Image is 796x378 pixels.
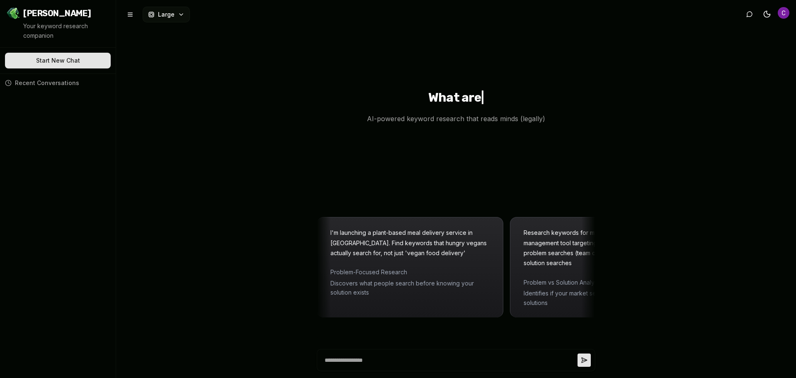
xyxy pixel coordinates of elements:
span: | [481,90,484,105]
button: Open user button [778,7,789,19]
span: Large [158,10,175,19]
img: Jello SEO Logo [7,7,20,20]
p: Your keyword research companion [23,22,109,41]
span: Discovers what people search before knowing your solution exists [334,279,493,298]
img: Chemtrade Asia Administrator [778,7,789,19]
span: I'm launching a plant-based meal delivery service in [GEOGRAPHIC_DATA]. Find keywords that hungry... [334,229,490,256]
h1: What are [428,90,484,107]
span: Identifies if your market searches for problems or solutions [527,289,686,307]
p: AI-powered keyword research that reads minds (legally) [360,113,552,124]
span: Start New Chat [36,56,80,65]
span: Problem vs Solution Analysis [527,278,686,287]
span: Problem-Focused Research [334,268,493,277]
button: Large [143,7,190,22]
span: Recent Conversations [15,79,79,87]
span: Research keywords for my new SAAS project management tool targeting remote teams. Show me both pr... [527,229,682,266]
span: [PERSON_NAME] [23,7,91,19]
button: Start New Chat [5,53,111,68]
